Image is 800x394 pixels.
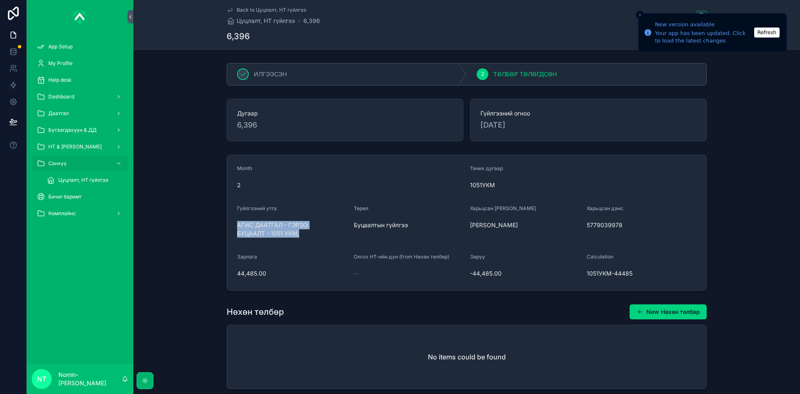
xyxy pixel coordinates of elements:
[655,20,752,29] div: New version available
[237,181,463,189] span: 2
[470,253,485,260] span: Зөрүү
[470,205,536,211] span: Харьцсан [PERSON_NAME]
[32,189,128,204] a: Бичиг баримт
[237,253,257,260] span: Зарлага
[655,30,752,45] div: Your app has been updated. Click to load the latest changes
[37,374,46,384] span: NT
[48,193,82,200] span: Бичиг баримт
[48,93,74,100] span: Dashboard
[470,165,503,171] span: Таних дугаар
[48,60,72,67] span: My Profile
[32,89,128,104] a: Dashboard
[470,269,580,278] span: -44,485.00
[237,165,252,171] span: Month
[354,269,359,278] span: --
[481,71,484,78] span: 2
[74,10,86,23] img: App logo
[237,119,453,131] span: 6,396
[428,352,506,362] h2: No items could be found
[354,253,449,260] span: Олгох НТ-ийн дүн (from Нөхөн төлбөр)
[587,253,613,260] span: Calculation
[227,30,250,42] h1: 6,396
[754,28,780,38] button: Refresh
[254,70,287,78] span: ИЛГЭЭСЭН
[48,160,67,167] span: Санхүү
[493,70,557,78] span: ТӨЛБӨР ТӨЛӨГДСӨН
[237,269,347,278] span: 44,485.00
[354,205,368,211] span: Төрөл
[58,371,122,387] p: Nomin-[PERSON_NAME]
[237,7,306,13] span: Back to Цуцлалт, НТ гүйлгээ
[303,17,320,25] a: 6,396
[32,206,128,221] a: Комплайнс
[354,221,464,229] span: Буцаалтын гүйлгээ
[227,7,306,13] a: Back to Цуцлалт, НТ гүйлгээ
[227,17,295,25] a: Цуцлалт, НТ гүйлгээ
[237,17,295,25] span: Цуцлалт, НТ гүйлгээ
[32,73,128,88] a: Help desk
[630,304,707,319] button: New Нөхөн төлбөр
[32,39,128,54] a: App Setup
[587,205,623,211] span: Харьцсан данс
[227,306,284,318] h1: Нөхөн төлбөр
[48,110,69,117] span: Даатгал
[48,77,72,83] span: Help desk
[237,205,277,211] span: Гүйлгээний утга
[27,33,133,232] div: scrollable content
[470,181,696,189] span: 1051УКМ
[587,221,697,229] span: 5779039978
[32,123,128,138] a: Бүтээгдэхүүн & ДД
[32,106,128,121] a: Даатгал
[480,109,696,118] span: Гүйлгээний огноо
[32,156,128,171] a: Санхүү
[32,139,128,154] a: НТ & [PERSON_NAME]
[237,221,347,238] span: АГИС ДААТГАЛ - ГЭРЭЭ БУЦААЛТ - 1051 УКМ,
[48,127,97,133] span: Бүтээгдэхүүн & ДД
[636,11,644,19] button: Close toast
[48,210,76,217] span: Комплайнс
[587,269,697,278] span: 1051УКМ-44485
[48,43,72,50] span: App Setup
[480,119,696,131] span: [DATE]
[48,143,102,150] span: НТ & [PERSON_NAME]
[237,109,453,118] span: Дугаар
[42,173,128,188] a: Цуцлалт, НТ гүйлгээ
[58,177,108,183] span: Цуцлалт, НТ гүйлгээ
[470,221,580,229] span: [PERSON_NAME]
[32,56,128,71] a: My Profile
